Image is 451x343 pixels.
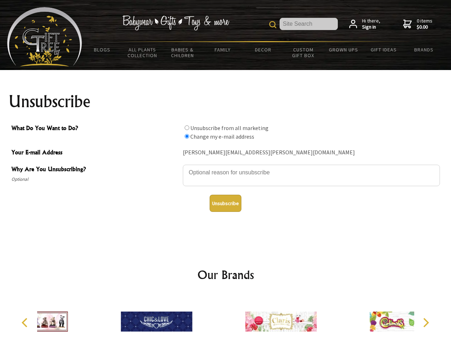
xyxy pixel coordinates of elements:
[210,195,241,212] button: Unsubscribe
[323,42,364,57] a: Grown Ups
[162,42,203,63] a: Babies & Children
[14,266,437,283] h2: Our Brands
[7,7,82,66] img: Babyware - Gifts - Toys and more...
[190,124,269,131] label: Unsubscribe from all marketing
[362,18,380,30] span: Hi there,
[280,18,338,30] input: Site Search
[203,42,243,57] a: Family
[403,18,432,30] a: 0 items$0.00
[185,125,189,130] input: What Do You Want to Do?
[362,24,380,30] strong: Sign in
[183,165,440,186] textarea: Why Are You Unsubscribing?
[418,315,434,330] button: Next
[190,133,254,140] label: Change my e-mail address
[122,15,229,30] img: Babywear - Gifts - Toys & more
[283,42,324,63] a: Custom Gift Box
[349,18,380,30] a: Hi there,Sign in
[404,42,444,57] a: Brands
[243,42,283,57] a: Decor
[11,175,179,184] span: Optional
[417,24,432,30] strong: $0.00
[417,18,432,30] span: 0 items
[364,42,404,57] a: Gift Ideas
[11,165,179,175] span: Why Are You Unsubscribing?
[185,134,189,139] input: What Do You Want to Do?
[9,93,443,110] h1: Unsubscribe
[18,315,34,330] button: Previous
[11,148,179,158] span: Your E-mail Address
[82,42,122,57] a: BLOGS
[122,42,163,63] a: All Plants Collection
[183,147,440,158] div: [PERSON_NAME][EMAIL_ADDRESS][PERSON_NAME][DOMAIN_NAME]
[11,124,179,134] span: What Do You Want to Do?
[269,21,276,28] img: product search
